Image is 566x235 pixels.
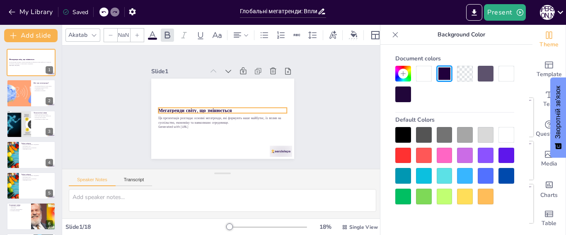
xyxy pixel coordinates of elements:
div: 2 [7,79,56,107]
div: Saved [63,8,88,16]
div: Т [PERSON_NAME] [540,5,555,20]
p: Необхідність дій [21,146,53,147]
div: 4 [46,159,53,166]
div: Add text boxes [532,84,566,114]
span: Media [541,159,557,168]
p: Соціальні зміни [9,204,29,206]
button: Speaker Notes [69,177,116,186]
button: My Library [6,5,56,19]
div: Layout [369,29,382,42]
p: Відповідальність суспільства [21,178,53,180]
div: Get real-time input from your audience [532,114,566,144]
p: Нова освіта для нових технологій [34,115,53,117]
div: 3 [7,110,56,138]
span: Theme [539,40,559,49]
button: Export to PowerPoint [466,4,482,21]
div: Document colors [395,51,514,66]
p: Політичні наслідки [9,210,29,212]
p: Важливість розуміння [34,90,53,91]
p: Зміна клімату [21,142,53,145]
p: Зміна клімату [21,173,53,175]
button: Зворотній зв'язок - Показати опитування [550,77,566,158]
p: Культурні трансформації [9,209,29,210]
div: Akatab [67,29,89,41]
strong: Мегатренди світу, що змінюється [9,59,34,61]
span: Charts [540,191,558,200]
strong: Мегатренди світу, що змінюється [160,87,231,116]
div: 5 [7,172,56,199]
span: Template [537,70,562,79]
p: Generated with [URL] [9,65,53,66]
font: Зворотній зв'язок [554,86,561,139]
p: Вплив технологій на роботу [34,114,53,115]
p: Мегатренди формують наше життя [34,85,53,87]
button: Add slide [4,29,58,42]
p: Generated with [URL] [155,104,278,148]
div: 18 % [315,223,335,231]
div: 4 [7,141,56,168]
button: Present [484,4,525,21]
p: Адаптація до змін [21,149,53,150]
span: Single View [349,224,378,230]
p: Урбанізація [9,207,29,209]
div: 2 [46,97,53,105]
p: Взаємодія між людьми [34,117,53,118]
div: 5 [46,189,53,197]
div: Add charts and graphs [532,174,566,204]
p: Адаптація до змін [34,88,53,90]
p: Відповідальність суспільства [21,147,53,149]
div: Slide 1 / 18 [65,223,227,231]
div: Change the overall theme [532,25,566,55]
p: Адаптація до змін [21,179,53,181]
p: Ця презентація розглядає основні мегатренди, які формують наше майбутнє, їх вплив на суспільство,... [9,62,53,65]
div: 6 [46,220,53,228]
div: 6 [7,203,56,230]
div: 3 [46,128,53,135]
span: Questions [536,129,563,139]
div: 1 [46,66,53,74]
span: Table [542,219,556,228]
p: Ця презентація розглядає основні мегатренди, які формують наше майбутнє, їх вплив на суспільство,... [156,96,281,144]
p: Background Color [402,25,521,45]
div: Add a table [532,204,566,233]
p: Необхідність дій [21,176,53,178]
div: Background color [348,31,360,39]
div: 1 [7,49,56,76]
p: Що таке мегатренди? [34,82,53,84]
button: Transcript [116,177,152,186]
p: Технологічні зміни [34,112,53,114]
p: Вплив на навколишнє середовище [21,144,53,146]
div: Default Colors [395,113,514,127]
input: Insert title [240,5,317,17]
div: Text effects [327,29,339,42]
span: Text [543,100,555,109]
p: Мегатренди взаємопов'язані [34,87,53,89]
p: Вплив на навколишнє середовище [21,175,53,176]
div: Add images, graphics, shapes or video [532,144,566,174]
div: Slide 1 [164,47,218,71]
button: Т [PERSON_NAME] [540,4,555,21]
p: Конкуренція на ринку праці [34,118,53,120]
div: Add ready made slides [532,55,566,84]
p: Демографічні зміни [9,206,29,207]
